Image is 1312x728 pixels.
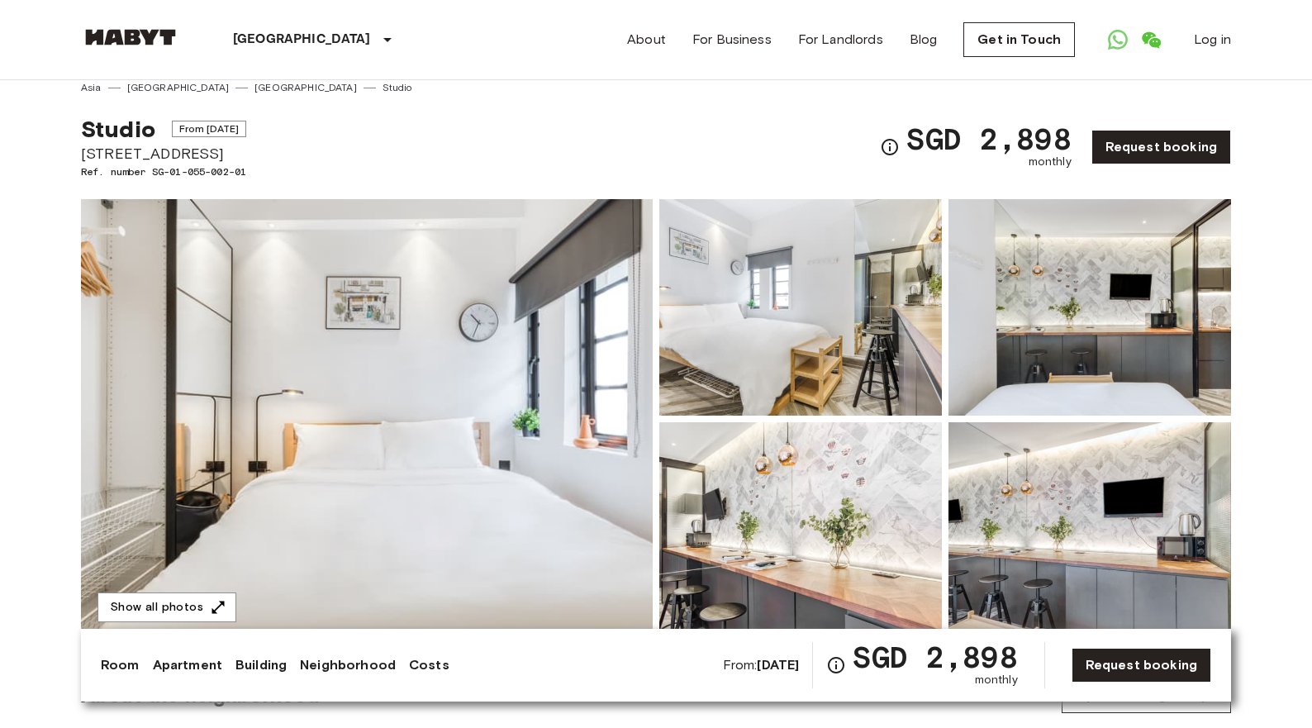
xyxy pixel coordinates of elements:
[826,655,846,675] svg: Check cost overview for full price breakdown. Please note that discounts apply to new joiners onl...
[81,29,180,45] img: Habyt
[975,672,1018,688] span: monthly
[97,592,236,623] button: Show all photos
[906,124,1071,154] span: SGD 2,898
[627,30,666,50] a: About
[948,199,1231,416] img: Picture of unit SG-01-055-002-01
[81,164,246,179] span: Ref. number SG-01-055-002-01
[409,655,449,675] a: Costs
[880,137,900,157] svg: Check cost overview for full price breakdown. Please note that discounts apply to new joiners onl...
[1101,23,1134,56] a: Open WhatsApp
[659,422,942,639] img: Picture of unit SG-01-055-002-01
[757,657,799,673] b: [DATE]
[172,121,247,137] span: From [DATE]
[383,80,412,95] a: Studio
[81,80,102,95] a: Asia
[81,143,246,164] span: [STREET_ADDRESS]
[81,115,155,143] span: Studio
[1134,23,1167,56] a: Open WeChat
[659,199,942,416] img: Picture of unit SG-01-055-002-01
[948,422,1231,639] img: Picture of unit SG-01-055-002-01
[101,655,140,675] a: Room
[81,199,653,639] img: Marketing picture of unit SG-01-055-002-01
[1194,30,1231,50] a: Log in
[254,80,357,95] a: [GEOGRAPHIC_DATA]
[153,655,222,675] a: Apartment
[233,30,371,50] p: [GEOGRAPHIC_DATA]
[1029,154,1072,170] span: monthly
[963,22,1075,57] a: Get in Touch
[692,30,772,50] a: For Business
[1091,130,1231,164] a: Request booking
[127,80,230,95] a: [GEOGRAPHIC_DATA]
[1072,648,1211,683] a: Request booking
[853,642,1017,672] span: SGD 2,898
[798,30,883,50] a: For Landlords
[235,655,287,675] a: Building
[910,30,938,50] a: Blog
[723,656,800,674] span: From:
[300,655,396,675] a: Neighborhood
